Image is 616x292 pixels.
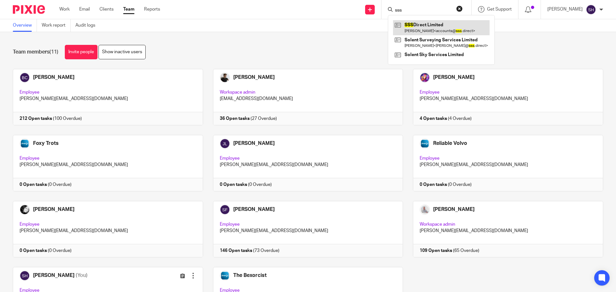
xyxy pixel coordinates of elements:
a: Clients [99,6,114,13]
a: Team [123,6,134,13]
a: Email [79,6,90,13]
input: Search [394,8,452,13]
a: Show inactive users [98,45,146,59]
span: (11) [49,49,58,54]
a: Work [59,6,70,13]
button: Clear [456,5,463,12]
a: Audit logs [75,19,100,32]
a: Overview [13,19,37,32]
a: Work report [42,19,71,32]
span: Get Support [487,7,512,12]
img: Pixie [13,5,45,14]
h1: Team members [13,49,58,55]
a: Invite people [65,45,98,59]
img: svg%3E [586,4,596,15]
a: Reports [144,6,160,13]
p: [PERSON_NAME] [547,6,583,13]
